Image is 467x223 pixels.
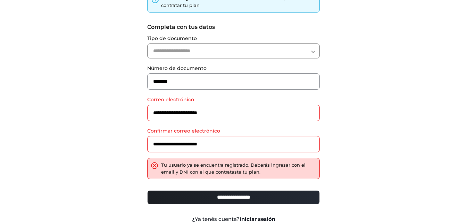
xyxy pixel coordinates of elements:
label: Correo electrónico [147,96,320,103]
label: Confirmar correo electrónico [147,127,320,135]
label: Tipo de documento [147,35,320,42]
div: Tu usuario ya se encuentra registrado. Deberás ingresar con el email y DNI con el que contrataste... [161,162,316,175]
a: Iniciar sesión [240,216,275,222]
label: Completa con tus datos [147,23,320,31]
label: Número de documento [147,65,320,72]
